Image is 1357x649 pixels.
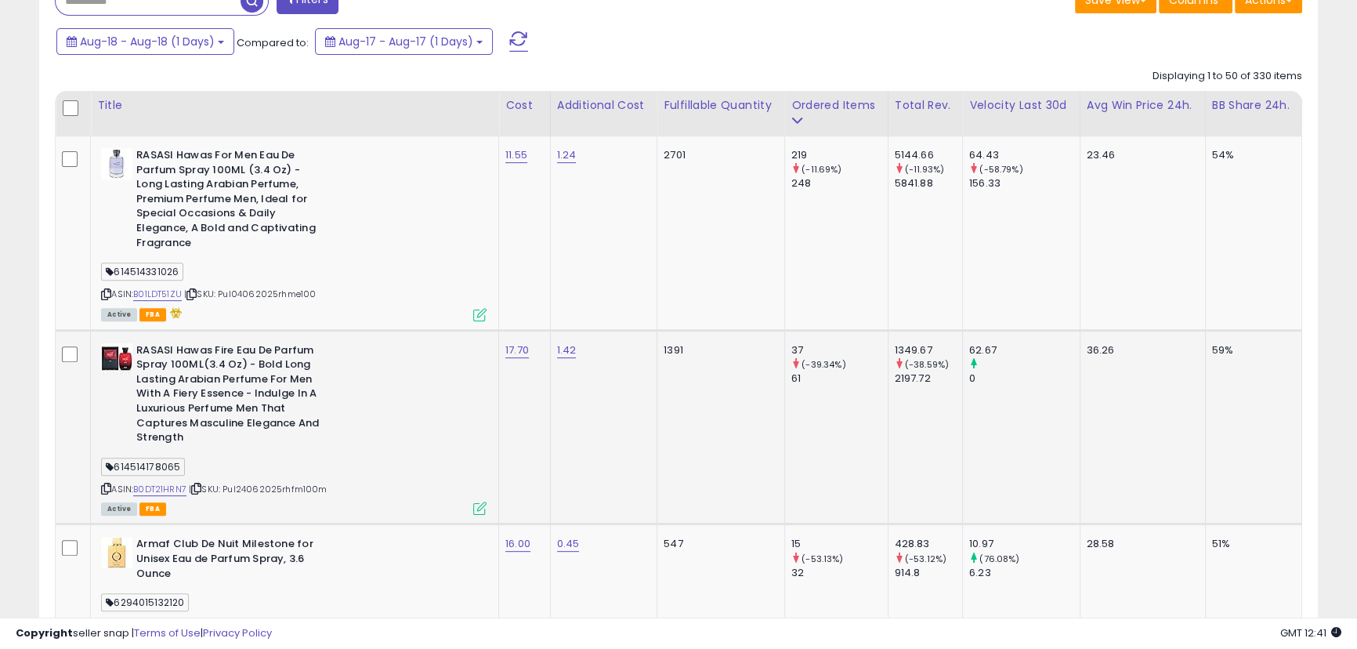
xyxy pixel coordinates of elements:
img: 41keWJwGTRL._SL40_.jpg [101,343,132,375]
div: 54% [1212,148,1290,162]
span: 614514331026 [101,263,183,281]
div: 1391 [664,343,773,357]
button: Aug-17 - Aug-17 (1 Days) [315,28,493,55]
div: 61 [791,372,888,386]
div: seller snap | | [16,626,272,641]
a: 1.24 [557,147,577,163]
small: (-53.12%) [905,553,946,565]
div: Cost [505,97,544,114]
span: FBA [139,502,166,516]
div: 28.58 [1087,537,1193,551]
strong: Copyright [16,625,73,640]
small: (-11.93%) [905,163,944,176]
small: (-38.59%) [905,358,949,371]
div: Displaying 1 to 50 of 330 items [1153,69,1302,84]
button: Aug-18 - Aug-18 (1 Days) [56,28,234,55]
div: 156.33 [969,176,1079,190]
span: All listings currently available for purchase on Amazon [101,308,137,321]
div: 51% [1212,537,1290,551]
i: hazardous material [166,307,183,318]
div: Title [97,97,492,114]
div: 37 [791,343,888,357]
div: 64.43 [969,148,1079,162]
div: 6.23 [969,566,1079,580]
small: (-11.69%) [802,163,841,176]
div: 5841.88 [895,176,963,190]
small: (76.08%) [979,553,1019,565]
small: (-58.79%) [979,163,1022,176]
div: 62.67 [969,343,1079,357]
div: Ordered Items [791,97,881,114]
a: 17.70 [505,343,529,358]
span: 2025-08-18 12:41 GMT [1280,625,1341,640]
div: 2197.72 [895,372,963,386]
div: Avg Win Price 24h. [1087,97,1199,114]
span: | SKU: Pul24062025rhfm100m [189,483,327,495]
a: 0.45 [557,536,580,552]
small: (-53.13%) [802,553,843,565]
b: RASASI Hawas Fire Eau De Parfum Spray 100ML(3.4 Oz) - Bold Long Lasting Arabian Perfume For Men W... [136,343,327,449]
b: Armaf Club De Nuit Milestone for Unisex Eau de Parfum Spray, 3.6 Ounce [136,537,327,585]
span: | SKU: Pul04062025rhme100 [184,288,316,300]
a: 11.55 [505,147,527,163]
div: 428.83 [895,537,963,551]
div: 36.26 [1087,343,1193,357]
img: 31HybexqWrL._SL40_.jpg [101,148,132,179]
b: RASASI Hawas For Men Eau De Parfum Spray 100ML (3.4 Oz) - Long Lasting Arabian Perfume, Premium P... [136,148,327,254]
div: 15 [791,537,888,551]
div: 0 [969,372,1079,386]
div: ASIN: [101,148,487,320]
div: BB Share 24h. [1212,97,1295,114]
a: Privacy Policy [203,625,272,640]
a: B0DT21HRN7 [133,483,186,496]
a: B01LDT51ZU [133,288,182,301]
div: Fulfillable Quantity [664,97,778,114]
a: 1.42 [557,343,577,358]
span: Aug-18 - Aug-18 (1 Days) [80,34,215,49]
a: Terms of Use [134,625,201,640]
span: Compared to: [237,35,309,50]
img: 31tyKcEL5iL._SL40_.jpg [101,537,132,568]
a: 16.00 [505,536,530,552]
div: ASIN: [101,343,487,514]
div: 59% [1212,343,1290,357]
span: 6294015132120 [101,593,189,611]
small: (-39.34%) [802,358,845,371]
span: 614514178065 [101,458,185,476]
div: 219 [791,148,888,162]
div: Velocity Last 30d [969,97,1073,114]
span: Aug-17 - Aug-17 (1 Days) [338,34,473,49]
div: Total Rev. [895,97,957,114]
div: 248 [791,176,888,190]
div: 2701 [664,148,773,162]
div: 547 [664,537,773,551]
div: 5144.66 [895,148,963,162]
div: Additional Cost [557,97,650,114]
div: 32 [791,566,888,580]
span: FBA [139,308,166,321]
div: 10.97 [969,537,1079,551]
div: 914.8 [895,566,963,580]
span: All listings currently available for purchase on Amazon [101,502,137,516]
div: 23.46 [1087,148,1193,162]
div: 1349.67 [895,343,963,357]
